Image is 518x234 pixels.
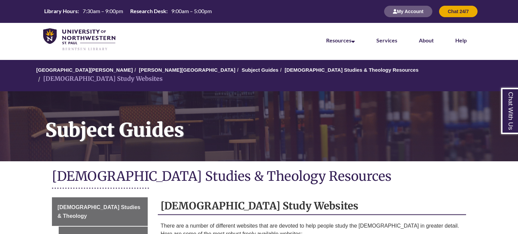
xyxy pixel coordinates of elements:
a: [GEOGRAPHIC_DATA][PERSON_NAME] [36,67,133,73]
h1: Subject Guides [38,91,518,153]
a: About [419,37,434,43]
a: Services [376,37,397,43]
th: Library Hours: [41,7,80,15]
a: [PERSON_NAME][GEOGRAPHIC_DATA] [139,67,235,73]
h2: [DEMOGRAPHIC_DATA] Study Websites [158,197,466,215]
h1: [DEMOGRAPHIC_DATA] Studies & Theology Resources [52,168,466,186]
a: [DEMOGRAPHIC_DATA] Studies & Theology Resources [285,67,419,73]
table: Hours Today [41,7,214,15]
a: Chat 24/7 [439,8,478,14]
span: 7:30am – 9:00pm [83,8,123,14]
a: Help [455,37,467,43]
a: Hours Today [41,7,214,15]
a: My Account [384,8,432,14]
span: [DEMOGRAPHIC_DATA] Studies & Theology [58,204,141,219]
button: Chat 24/7 [439,6,478,17]
span: 9:00am – 5:00pm [171,8,212,14]
a: Resources [326,37,355,43]
a: Subject Guides [241,67,278,73]
img: UNWSP Library Logo [43,28,115,51]
th: Research Desk: [127,7,169,15]
button: My Account [384,6,432,17]
a: [DEMOGRAPHIC_DATA] Studies & Theology [52,197,148,226]
li: [DEMOGRAPHIC_DATA] Study Websites [36,74,163,84]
